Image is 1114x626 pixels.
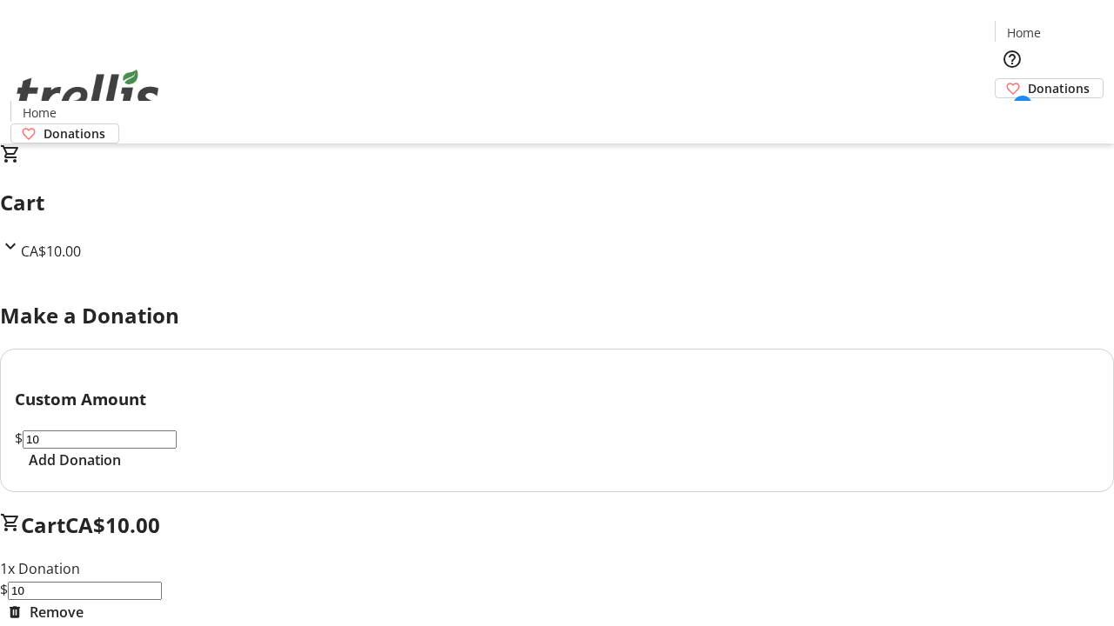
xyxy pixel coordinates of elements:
span: Donations [1028,79,1090,97]
span: Home [23,103,57,122]
span: Remove [30,602,84,623]
span: $ [15,429,23,448]
a: Donations [995,78,1104,98]
span: CA$10.00 [21,242,81,261]
span: Donations [44,124,105,143]
input: Donation Amount [23,430,177,449]
img: Orient E2E Organization ELzzEJYDvm's Logo [10,50,165,137]
span: CA$10.00 [65,510,160,539]
a: Donations [10,123,119,143]
input: Donation Amount [8,582,162,600]
a: Home [11,103,67,122]
span: Add Donation [29,450,121,470]
a: Home [996,23,1051,42]
button: Cart [995,98,1030,133]
button: Help [995,42,1030,77]
span: Home [1007,23,1041,42]
button: Add Donation [15,450,135,470]
h3: Custom Amount [15,387,1099,411]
